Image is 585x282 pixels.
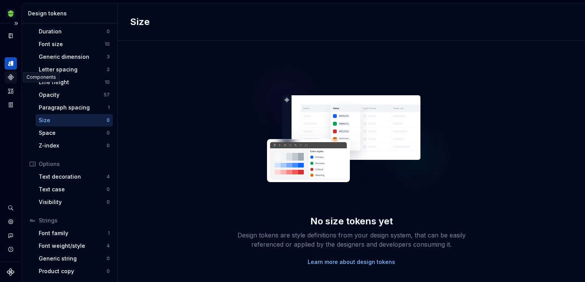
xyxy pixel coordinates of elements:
div: Design tokens [28,10,114,17]
a: Text decoration4 [36,171,113,183]
a: Learn more about design tokens [308,258,395,266]
div: Space [39,129,107,137]
button: Expand sidebar [11,18,21,29]
a: Font family1 [36,227,113,239]
div: Paragraph spacing [39,104,108,111]
button: Contact support [5,229,17,242]
div: Design tokens are style definitions from your design system, that can be easily referenced or app... [229,231,474,249]
div: 10 [105,79,110,85]
div: 0 [107,268,110,274]
a: Space0 [36,127,113,139]
div: Options [39,160,110,168]
div: Size [39,116,107,124]
div: Letter spacing [39,66,107,73]
a: Letter spacing2 [36,63,113,76]
a: Assets [5,85,17,97]
div: No size tokens yet [310,215,393,227]
a: Duration0 [36,25,113,38]
a: Font weight/style4 [36,240,113,252]
div: Font family [39,229,108,237]
div: Text decoration [39,173,107,181]
a: Settings [5,216,17,228]
a: Generic string0 [36,252,113,265]
a: Opacity57 [36,89,113,101]
div: 0 [107,143,110,149]
img: 236da360-d76e-47e8-bd69-d9ae43f958f1.png [6,9,15,18]
div: Strings [39,217,110,224]
div: 0 [107,186,110,192]
div: 0 [107,28,110,35]
a: Design tokens [5,57,17,70]
h2: Size [130,16,150,28]
button: Search ⌘K [5,202,17,214]
div: Text case [39,186,107,193]
div: 1 [108,230,110,236]
a: Size0 [36,114,113,126]
div: Duration [39,28,107,35]
div: 3 [107,54,110,60]
div: Generic dimension [39,53,107,61]
div: 0 [107,199,110,205]
a: Product copy0 [36,265,113,277]
div: 2 [107,66,110,73]
div: Product copy [39,267,107,275]
div: Components [23,72,59,82]
div: Font size [39,40,105,48]
a: Text case0 [36,183,113,196]
a: Components [5,71,17,83]
div: Z-index [39,142,107,149]
svg: Supernova Logo [7,268,15,276]
a: Paragraph spacing1 [36,101,113,114]
a: Line height10 [36,76,113,88]
div: Opacity [39,91,104,99]
div: Visibility [39,198,107,206]
div: 0 [107,117,110,123]
div: 0 [107,255,110,262]
a: Documentation [5,30,17,42]
div: Generic string [39,255,107,262]
div: 4 [107,243,110,249]
div: 57 [104,92,110,98]
a: Z-index0 [36,139,113,152]
div: 4 [107,174,110,180]
a: Visibility0 [36,196,113,208]
div: 1 [108,105,110,111]
div: 0 [107,130,110,136]
a: Storybook stories [5,99,17,111]
div: Font weight/style [39,242,107,250]
a: Font size10 [36,38,113,50]
div: Line height [39,78,105,86]
a: Generic dimension3 [36,51,113,63]
div: 10 [105,41,110,47]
